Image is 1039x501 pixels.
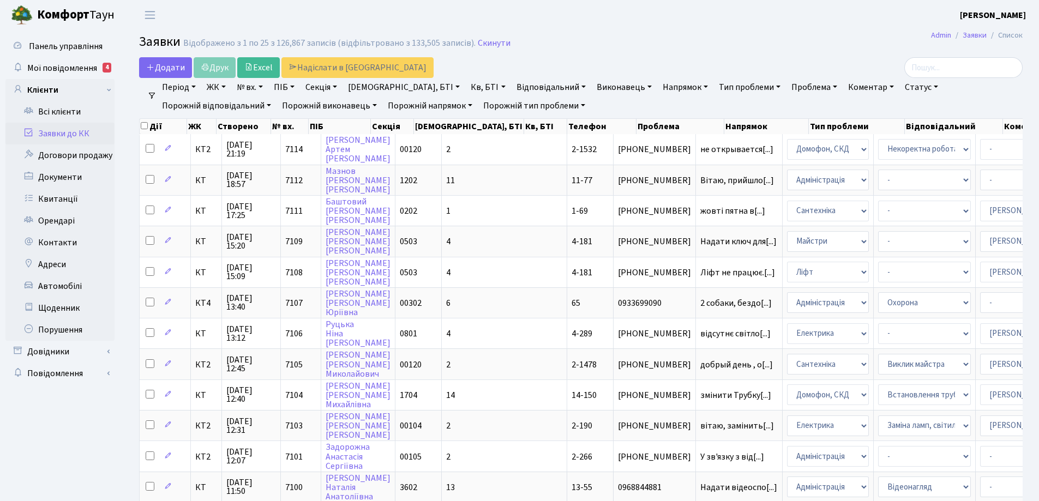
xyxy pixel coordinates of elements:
[37,6,115,25] span: Таун
[27,62,97,74] span: Мої повідомлення
[512,78,590,96] a: Відповідальний
[446,359,451,371] span: 2
[572,451,592,463] span: 2-266
[700,389,771,401] span: змінити Трубку[...]
[226,355,276,373] span: [DATE] 12:45
[905,119,1002,134] th: Відповідальний
[987,29,1023,41] li: Список
[524,119,567,134] th: Кв, БТІ
[139,32,181,51] span: Заявки
[226,202,276,220] span: [DATE] 17:25
[226,386,276,403] span: [DATE] 12:40
[285,481,303,493] span: 7100
[5,297,115,319] a: Щоденник
[195,483,217,492] span: КТ
[400,297,422,309] span: 00302
[446,328,451,340] span: 4
[572,267,592,279] span: 4-181
[572,481,592,493] span: 13-55
[195,207,217,215] span: КТ
[5,232,115,253] a: Контакти
[226,294,276,311] span: [DATE] 13:40
[5,166,115,188] a: Документи
[787,78,842,96] a: Проблема
[37,6,89,23] b: Комфорт
[700,174,774,186] span: Вітаю, прийшло[...]
[618,176,691,185] span: [PHONE_NUMBER]
[202,78,230,96] a: ЖК
[344,78,464,96] a: [DEMOGRAPHIC_DATA], БТІ
[5,275,115,297] a: Автомобілі
[618,145,691,154] span: [PHONE_NUMBER]
[567,119,636,134] th: Телефон
[11,4,33,26] img: logo.png
[400,205,417,217] span: 0202
[400,359,422,371] span: 00120
[446,481,455,493] span: 13
[446,174,455,186] span: 11
[226,325,276,342] span: [DATE] 13:12
[5,123,115,144] a: Заявки до КК
[103,63,111,73] div: 4
[400,451,422,463] span: 00105
[572,359,597,371] span: 2-1478
[400,236,417,248] span: 0503
[326,226,391,257] a: [PERSON_NAME][PERSON_NAME][PERSON_NAME]
[700,481,777,493] span: Надати відеоспо[...]
[285,236,303,248] span: 7109
[915,24,1039,47] nav: breadcrumb
[700,297,772,309] span: 2 собаки, бездо[...]
[326,257,391,288] a: [PERSON_NAME][PERSON_NAME][PERSON_NAME]
[572,174,592,186] span: 11-77
[446,143,451,155] span: 2
[466,78,509,96] a: Кв, БТІ
[844,78,898,96] a: Коментар
[618,421,691,430] span: [PHONE_NUMBER]
[326,380,391,411] a: [PERSON_NAME][PERSON_NAME]Михайлівна
[195,360,217,369] span: КТ2
[900,78,942,96] a: Статус
[226,448,276,465] span: [DATE] 12:07
[479,96,590,115] a: Порожній тип проблеми
[217,119,271,134] th: Створено
[269,78,299,96] a: ПІБ
[618,452,691,461] span: [PHONE_NUMBER]
[963,29,987,41] a: Заявки
[285,389,303,401] span: 7104
[5,341,115,363] a: Довідники
[326,442,370,472] a: ЗадорожнаАнастасіяСергіївна
[400,143,422,155] span: 00120
[326,196,391,226] a: Баштовий[PERSON_NAME][PERSON_NAME]
[285,267,303,279] span: 7108
[285,205,303,217] span: 7111
[700,143,773,155] span: не открывается[...]
[226,171,276,189] span: [DATE] 18:57
[446,236,451,248] span: 4
[809,119,905,134] th: Тип проблеми
[226,478,276,496] span: [DATE] 11:50
[400,328,417,340] span: 0801
[700,359,773,371] span: добрый день , о[...]
[446,420,451,432] span: 2
[5,319,115,341] a: Порушення
[195,452,217,461] span: КТ2
[5,363,115,384] a: Повідомлення
[904,57,1023,78] input: Пошук...
[195,176,217,185] span: КТ
[326,349,391,380] a: [PERSON_NAME][PERSON_NAME]Миколайович
[572,420,592,432] span: 2-190
[700,205,765,217] span: жовті пятна в[...]
[285,174,303,186] span: 7112
[572,328,592,340] span: 4-289
[237,57,280,78] a: Excel
[5,35,115,57] a: Панель управління
[5,79,115,101] a: Клієнти
[5,144,115,166] a: Договори продажу
[5,57,115,79] a: Мої повідомлення4
[636,119,724,134] th: Проблема
[326,134,391,165] a: [PERSON_NAME]Артем[PERSON_NAME]
[371,119,414,134] th: Секція
[285,420,303,432] span: 7103
[183,38,476,49] div: Відображено з 1 по 25 з 126,867 записів (відфільтровано з 133,505 записів).
[309,119,371,134] th: ПІБ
